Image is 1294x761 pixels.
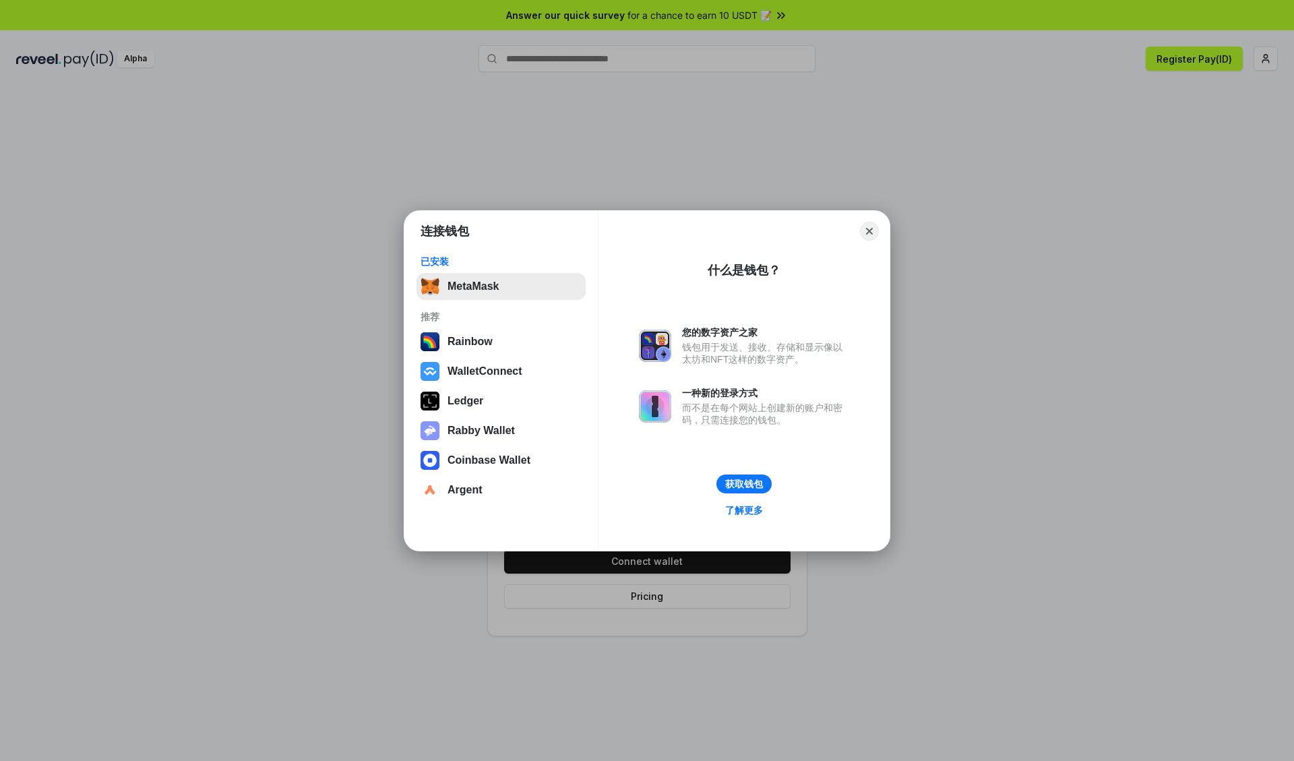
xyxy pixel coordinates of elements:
[682,402,849,426] div: 而不是在每个网站上创建新的账户和密码，只需连接您的钱包。
[421,332,439,351] img: svg+xml,%3Csvg%20width%3D%22120%22%20height%3D%22120%22%20viewBox%3D%220%200%20120%20120%22%20fil...
[682,387,849,399] div: 一种新的登录方式
[417,417,586,444] button: Rabby Wallet
[421,451,439,470] img: svg+xml,%3Csvg%20width%3D%2228%22%20height%3D%2228%22%20viewBox%3D%220%200%2028%2028%22%20fill%3D...
[725,478,763,490] div: 获取钱包
[421,392,439,410] img: svg+xml,%3Csvg%20xmlns%3D%22http%3A%2F%2Fwww.w3.org%2F2000%2Fsvg%22%20width%3D%2228%22%20height%3...
[448,454,530,466] div: Coinbase Wallet
[448,336,493,348] div: Rainbow
[448,395,483,407] div: Ledger
[421,255,582,268] div: 已安装
[417,477,586,504] button: Argent
[682,326,849,338] div: 您的数字资产之家
[421,223,469,239] h1: 连接钱包
[639,330,671,362] img: svg+xml,%3Csvg%20xmlns%3D%22http%3A%2F%2Fwww.w3.org%2F2000%2Fsvg%22%20fill%3D%22none%22%20viewBox...
[421,362,439,381] img: svg+xml,%3Csvg%20width%3D%2228%22%20height%3D%2228%22%20viewBox%3D%220%200%2028%2028%22%20fill%3D...
[417,447,586,474] button: Coinbase Wallet
[448,484,483,496] div: Argent
[417,273,586,300] button: MetaMask
[417,328,586,355] button: Rainbow
[421,481,439,499] img: svg+xml,%3Csvg%20width%3D%2228%22%20height%3D%2228%22%20viewBox%3D%220%200%2028%2028%22%20fill%3D...
[417,358,586,385] button: WalletConnect
[421,277,439,296] img: svg+xml,%3Csvg%20fill%3D%22none%22%20height%3D%2233%22%20viewBox%3D%220%200%2035%2033%22%20width%...
[417,388,586,415] button: Ledger
[421,421,439,440] img: svg+xml,%3Csvg%20xmlns%3D%22http%3A%2F%2Fwww.w3.org%2F2000%2Fsvg%22%20fill%3D%22none%22%20viewBox...
[448,280,499,293] div: MetaMask
[860,222,879,241] button: Close
[717,501,771,519] a: 了解更多
[448,425,515,437] div: Rabby Wallet
[448,365,522,377] div: WalletConnect
[682,341,849,365] div: 钱包用于发送、接收、存储和显示像以太坊和NFT这样的数字资产。
[639,390,671,423] img: svg+xml,%3Csvg%20xmlns%3D%22http%3A%2F%2Fwww.w3.org%2F2000%2Fsvg%22%20fill%3D%22none%22%20viewBox...
[716,475,772,493] button: 获取钱包
[708,262,780,278] div: 什么是钱包？
[421,311,582,323] div: 推荐
[725,504,763,516] div: 了解更多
